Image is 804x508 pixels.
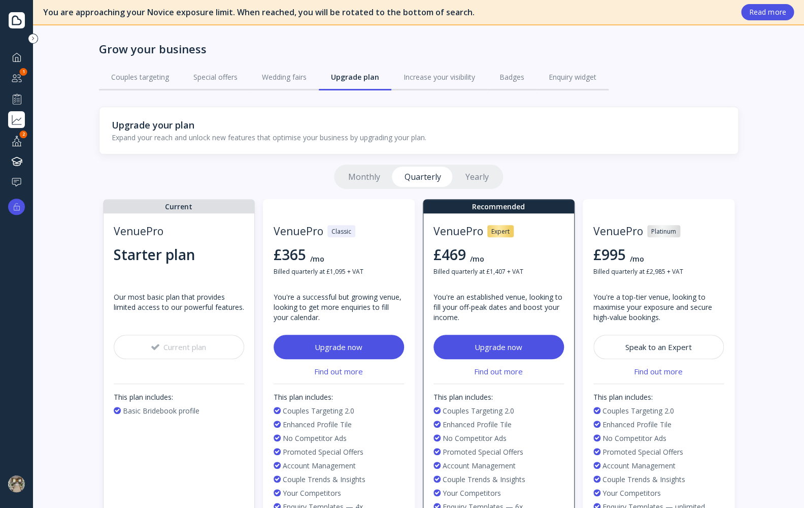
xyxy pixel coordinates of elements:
[114,335,244,359] button: Current plan
[593,474,724,484] div: Couple Trends & Insights
[392,167,453,187] a: Quarterly
[474,366,523,376] div: Find out more
[112,119,726,131] h4: Upgrade your plan
[433,268,564,288] div: Billed quarterly at £1,407 + VAT
[114,292,244,323] div: Our most basic plan that provides limited access to our powerful features.
[8,70,25,86] a: Couples manager1
[111,72,169,82] div: Couples targeting
[8,70,25,86] div: Couples manager
[274,474,404,484] div: Couple Trends & Insights
[274,420,404,429] div: Enhanced Profile Tile
[593,406,724,416] div: Couples Targeting 2.0
[43,7,731,18] div: You are approaching your Novice exposure limit. When reached, you will be rotated to the bottom o...
[593,488,724,498] div: Your Competitors
[181,64,250,90] a: Special offers
[433,224,564,238] div: VenuePro
[99,64,181,90] a: Couples targeting
[593,420,724,429] div: Enhanced Profile Tile
[433,447,564,457] div: Promoted Special Offers
[274,461,404,470] div: Account Management
[8,199,25,215] button: Upgrade options
[433,292,564,323] div: You're an established venue, looking to fill your off-peak dates and boost your income.
[8,90,25,107] a: Performance
[114,224,244,238] div: VenuePro
[114,406,244,416] div: Basic Bridebook profile
[433,246,466,264] div: £469
[274,406,404,416] div: Couples Targeting 2.0
[315,342,362,352] div: Upgrade now
[314,359,363,384] button: Find out more
[593,246,626,264] div: £995
[20,131,27,138] div: 2
[593,292,724,323] div: You're a top-tier venue, looking to maximise your exposure and secure high-value bookings.
[114,246,195,264] div: Starter plan
[433,335,564,359] button: Upgrade now
[423,200,574,213] div: Recommended
[274,488,404,498] div: Your Competitors
[433,474,564,484] div: Couple Trends & Insights
[433,488,564,498] div: Your Competitors
[274,359,404,384] a: Find out more
[8,153,25,170] a: Knowledge hub
[593,461,724,470] div: Account Management
[453,167,501,187] a: Yearly
[634,366,683,376] div: Find out more
[433,433,564,443] div: No Competitor Ads
[336,167,392,187] a: Monthly
[470,254,484,264] div: /mo
[331,72,379,82] div: Upgrade plan
[8,174,25,190] a: Help & support
[274,224,404,238] div: VenuePro
[8,132,25,149] div: Your profile
[549,72,596,82] div: Enquiry widget
[433,359,564,384] a: Find out more
[250,64,319,90] a: Wedding fairs
[391,64,487,90] a: Increase your visibility
[151,342,206,352] div: Current plan
[433,406,564,416] div: Couples Targeting 2.0
[651,227,676,236] div: Platinum
[104,200,254,213] div: Current
[404,72,475,82] div: Increase your visibility
[314,366,363,376] div: Find out more
[630,254,644,264] div: /mo
[8,111,25,128] a: Grow your business
[274,292,404,323] div: You're a successful but growing venue, looking to get more enquiries to fill your calendar.
[433,461,564,470] div: Account Management
[634,359,683,384] button: Find out more
[262,72,307,82] div: Wedding fairs
[433,420,564,429] div: Enhanced Profile Tile
[625,342,692,352] div: Speak to an Expert
[319,64,391,90] a: Upgrade plan
[274,268,404,288] div: Billed quarterly at £1,095 + VAT
[741,4,794,20] button: Read more
[593,359,724,384] a: Find out more
[274,447,404,457] div: Promoted Special Offers
[112,133,726,142] div: Expand your reach and unlock new features that optimise your business by upgrading your plan.
[537,64,609,90] a: Enquiry widget
[274,433,404,443] div: No Competitor Ads
[474,359,523,384] button: Find out more
[593,224,724,238] div: VenuePro
[8,49,25,66] a: Dashboard
[193,72,238,82] div: Special offers
[310,254,324,264] div: /mo
[593,335,724,359] button: Speak to an Expert
[331,227,351,236] div: Classic
[475,342,522,352] div: Upgrade now
[593,433,724,443] div: No Competitor Ads
[8,132,25,149] a: Your profile2
[491,227,510,236] div: Expert
[593,447,724,457] div: Promoted Special Offers
[274,335,404,359] button: Upgrade now
[749,8,786,16] div: Read more
[593,268,724,288] div: Billed quarterly at £2,985 + VAT
[487,64,537,90] a: Badges
[20,68,27,76] div: 1
[99,42,207,56] div: Grow your business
